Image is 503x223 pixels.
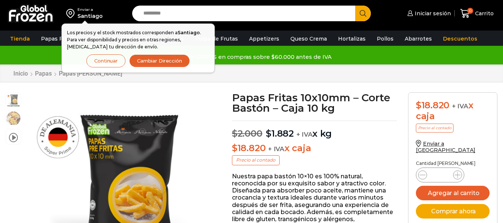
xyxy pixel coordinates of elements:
p: Precio al contado [416,124,453,133]
a: Appetizers [245,32,283,46]
h1: Papas Fritas 10x10mm – Corte Bastón – Caja 10 kg [232,92,397,113]
strong: Santiago [178,30,200,35]
img: address-field-icon.svg [66,7,77,20]
div: Santiago [77,12,103,20]
span: Carrito [473,10,494,17]
button: Continuar [86,54,125,67]
span: 10×10 [6,111,21,126]
a: Inicio [13,70,28,77]
span: + IVA [296,131,313,138]
span: $ [232,128,238,139]
a: Enviar a [GEOGRAPHIC_DATA] [416,140,475,153]
button: Agregar al carrito [416,186,490,200]
a: Papas [PERSON_NAME] [58,70,122,77]
a: Papas [35,70,52,77]
bdi: 2.000 [232,128,262,139]
span: + IVA [452,102,468,110]
bdi: 1.882 [266,128,294,139]
div: Enviar a [77,7,103,12]
a: Abarrotes [401,32,436,46]
a: Hortalizas [334,32,369,46]
a: Queso Crema [287,32,331,46]
p: Los precios y el stock mostrados corresponden a . Para ver disponibilidad y precios en otras regi... [67,29,209,51]
span: 10×10 [6,93,21,108]
a: Descuentos [439,32,481,46]
span: + IVA [268,145,284,153]
p: Precio al contado [232,155,280,165]
button: Search button [355,6,371,21]
a: Pollos [373,32,397,46]
input: Product quantity [433,170,447,180]
a: Iniciar sesión [405,6,451,21]
a: 0 Carrito [458,5,496,22]
div: x caja [416,100,490,122]
a: Pulpa de Frutas [191,32,242,46]
a: Papas Fritas [37,32,79,46]
p: x kg [232,121,397,139]
span: $ [266,128,271,139]
span: 0 [467,8,473,14]
p: x caja [232,143,397,154]
span: Iniciar sesión [413,10,451,17]
bdi: 18.820 [416,100,449,111]
button: Comprar ahora [416,204,490,219]
a: Tienda [6,32,34,46]
button: Cambiar Dirección [129,54,190,67]
nav: Breadcrumb [13,70,122,77]
bdi: 18.820 [232,143,265,153]
span: $ [416,100,421,111]
span: $ [232,143,238,153]
p: Cantidad [PERSON_NAME] [416,161,490,166]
